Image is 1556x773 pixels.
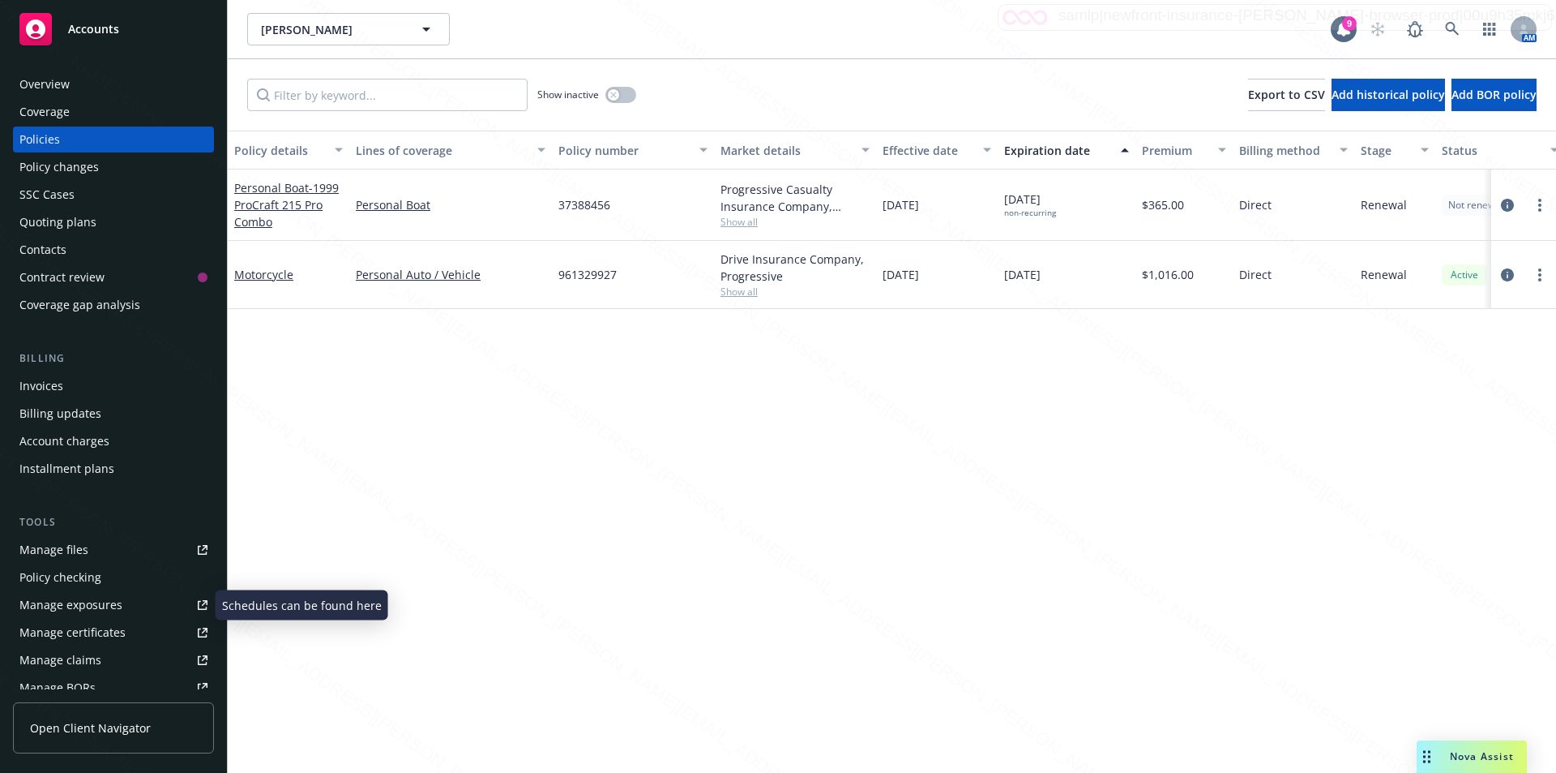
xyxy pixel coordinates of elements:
[558,266,617,283] span: 961329927
[19,373,63,399] div: Invoices
[876,131,998,170] button: Effective date
[19,237,66,263] div: Contacts
[13,514,214,530] div: Tools
[13,209,214,235] a: Quoting plans
[1451,87,1537,102] span: Add BOR policy
[13,537,214,563] a: Manage files
[13,401,214,427] a: Billing updates
[19,209,96,235] div: Quoting plans
[1448,198,1509,213] span: Not renewing
[349,131,552,170] button: Lines of coverage
[13,620,214,646] a: Manage certificates
[883,142,973,159] div: Effective date
[1332,87,1445,102] span: Add historical policy
[234,142,325,159] div: Policy details
[1450,749,1514,763] span: Nova Assist
[13,428,214,454] a: Account charges
[19,182,75,208] div: SSC Cases
[1417,741,1527,773] button: Nova Assist
[13,647,214,673] a: Manage claims
[19,428,109,454] div: Account charges
[883,196,919,213] span: [DATE]
[1142,196,1184,213] span: $365.00
[1361,142,1411,159] div: Stage
[356,142,528,159] div: Lines of coverage
[19,620,126,646] div: Manage certificates
[13,592,214,618] a: Manage exposures
[13,264,214,290] a: Contract review
[998,131,1135,170] button: Expiration date
[19,647,101,673] div: Manage claims
[720,142,852,159] div: Market details
[234,180,339,230] span: - 1999 ProCraft 215 Pro Combo
[714,131,876,170] button: Market details
[356,266,545,283] a: Personal Auto / Vehicle
[1399,13,1431,45] a: Report a Bug
[19,292,140,318] div: Coverage gap analysis
[1361,196,1407,213] span: Renewal
[1342,16,1357,31] div: 9
[1142,142,1208,159] div: Premium
[13,456,214,482] a: Installment plans
[1004,208,1056,218] div: non-recurring
[19,71,70,97] div: Overview
[19,456,114,482] div: Installment plans
[234,267,293,282] a: Motorcycle
[19,154,99,180] div: Policy changes
[558,196,610,213] span: 37388456
[1361,13,1394,45] a: Start snowing
[1004,142,1111,159] div: Expiration date
[1248,87,1325,102] span: Export to CSV
[720,285,870,298] span: Show all
[1248,79,1325,111] button: Export to CSV
[19,675,96,701] div: Manage BORs
[1004,191,1056,218] span: [DATE]
[1442,142,1541,159] div: Status
[19,537,88,563] div: Manage files
[1473,13,1506,45] a: Switch app
[720,251,870,285] div: Drive Insurance Company, Progressive
[356,196,545,213] a: Personal Boat
[883,266,919,283] span: [DATE]
[234,180,339,230] a: Personal Boat
[558,142,690,159] div: Policy number
[1530,195,1550,215] a: more
[13,675,214,701] a: Manage BORs
[1436,13,1468,45] a: Search
[13,71,214,97] a: Overview
[720,181,870,215] div: Progressive Casualty Insurance Company, Progressive
[1239,266,1272,283] span: Direct
[1498,195,1517,215] a: circleInformation
[19,264,105,290] div: Contract review
[1361,266,1407,283] span: Renewal
[19,401,101,427] div: Billing updates
[13,292,214,318] a: Coverage gap analysis
[1530,265,1550,285] a: more
[13,6,214,52] a: Accounts
[19,127,60,152] div: Policies
[13,373,214,399] a: Invoices
[30,719,151,736] span: Open Client Navigator
[1498,265,1517,285] a: circleInformation
[19,565,101,590] div: Policy checking
[68,23,119,36] span: Accounts
[720,215,870,229] span: Show all
[247,13,450,45] button: [PERSON_NAME]
[13,182,214,208] a: SSC Cases
[13,99,214,125] a: Coverage
[228,131,349,170] button: Policy details
[13,350,214,367] div: Billing
[1004,266,1041,283] span: [DATE]
[19,592,122,618] div: Manage exposures
[1448,268,1481,282] span: Active
[1417,741,1437,773] div: Drag to move
[1451,79,1537,111] button: Add BOR policy
[1239,142,1330,159] div: Billing method
[1354,131,1435,170] button: Stage
[13,565,214,590] a: Policy checking
[1233,131,1354,170] button: Billing method
[552,131,714,170] button: Policy number
[19,99,70,125] div: Coverage
[13,237,214,263] a: Contacts
[247,79,528,111] input: Filter by keyword...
